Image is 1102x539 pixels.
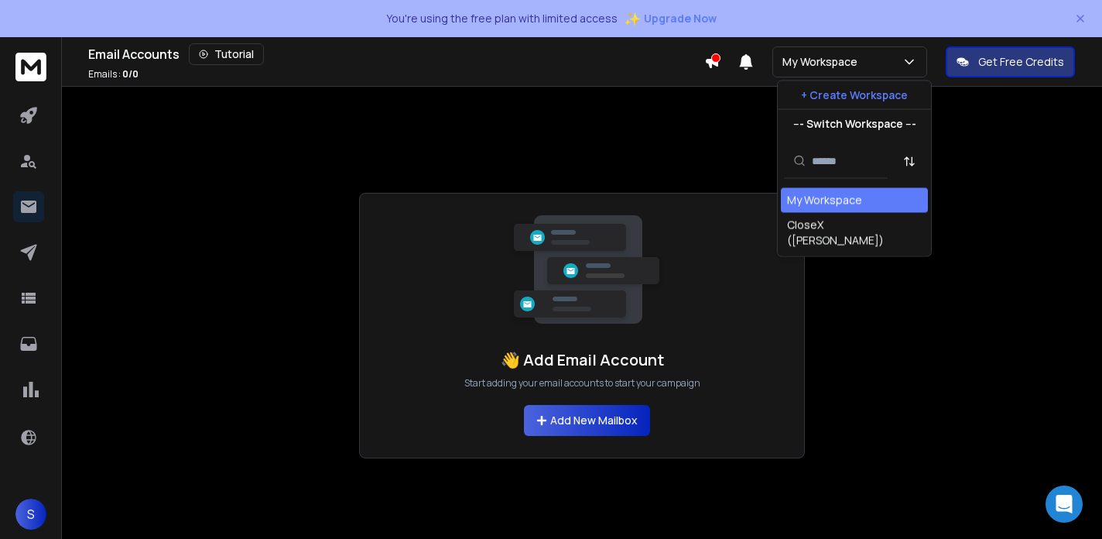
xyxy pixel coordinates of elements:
button: Tutorial [189,43,264,65]
p: My Workspace [782,54,864,70]
p: Get Free Credits [978,54,1064,70]
div: CloseX ([PERSON_NAME]) [787,218,922,249]
p: You're using the free plan with limited access [386,11,618,26]
p: Start adding your email accounts to start your campaign [464,377,700,390]
button: + Create Workspace [778,81,931,109]
div: Open Intercom Messenger [1046,486,1083,523]
button: S [15,499,46,530]
span: 0 / 0 [122,67,139,81]
button: ✨Upgrade Now [624,3,717,34]
span: ✨ [624,8,641,29]
p: + Create Workspace [801,88,908,103]
p: Emails : [88,68,139,81]
button: Get Free Credits [946,46,1075,77]
div: Email Accounts [88,43,704,65]
h1: 👋 Add Email Account [501,349,664,371]
div: My Workspace [787,193,862,208]
p: --- Switch Workspace --- [793,116,916,132]
button: Add New Mailbox [524,405,650,436]
button: Sort by Sort A-Z [894,146,925,177]
span: Upgrade Now [644,11,717,26]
